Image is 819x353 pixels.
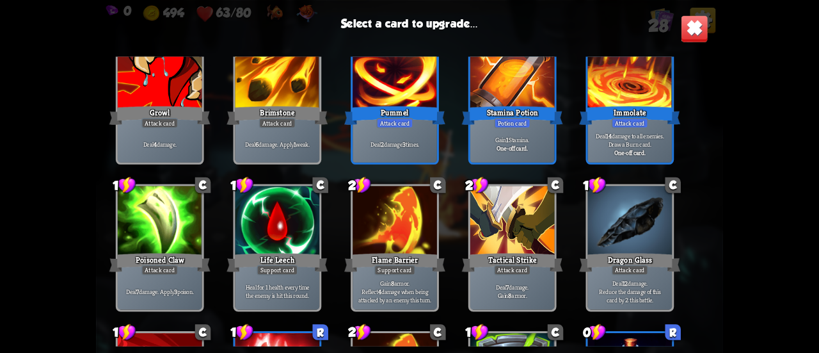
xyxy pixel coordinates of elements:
[355,140,435,148] p: Deal damage times.
[312,324,328,340] div: R
[508,291,511,299] b: 8
[402,140,406,148] b: 3
[472,283,552,299] p: Deal damage. Gain armor.
[612,118,648,128] div: Attack card
[230,323,254,341] div: 1
[348,176,372,194] div: 2
[681,15,708,42] img: Close_Button.png
[583,323,607,341] div: 0
[259,118,296,128] div: Attack card
[506,136,508,144] b: 1
[472,136,552,144] p: Gain Stamina.
[497,144,528,152] b: One-off card.
[141,118,178,128] div: Attack card
[590,279,670,304] p: Deal damage. Reduce the damage of this card by 2 this battle.
[237,140,317,148] p: Deal damage. Apply weak.
[355,279,435,304] p: Gain armor. Reflect damage when being attacked by an enemy this turn.
[341,17,479,30] h3: Select a card to upgrade...
[312,177,328,192] div: C
[430,177,445,192] div: C
[462,104,563,126] div: Stamina Potion
[237,283,317,299] p: Heal for 1 health every time the enemy is hit this round.
[174,287,177,295] b: 3
[136,287,139,295] b: 7
[109,251,211,274] div: Poisoned Claw
[113,323,136,341] div: 1
[665,177,680,192] div: C
[378,287,381,295] b: 4
[623,279,628,287] b: 12
[430,324,445,340] div: C
[113,176,136,194] div: 1
[348,323,372,341] div: 2
[109,104,211,126] div: Growl
[195,177,211,192] div: C
[141,265,178,275] div: Attack card
[195,324,211,340] div: C
[120,287,200,295] p: Deal damage. Apply poison.
[294,140,296,148] b: 1
[579,104,680,126] div: Immolate
[465,323,489,341] div: 1
[494,265,530,275] div: Attack card
[344,104,445,126] div: Pummel
[583,176,607,194] div: 1
[227,104,328,126] div: Brimstone
[548,177,563,192] div: C
[606,131,611,140] b: 14
[120,140,200,148] p: Deal damage.
[494,118,530,128] div: Potion card
[665,324,680,340] div: R
[381,140,384,148] b: 2
[257,265,298,275] div: Support card
[465,176,489,194] div: 2
[344,251,445,274] div: Flame Barrier
[154,140,157,148] b: 4
[230,176,254,194] div: 1
[255,140,258,148] b: 6
[590,131,670,148] p: Deal damage to all enemies. Draw a Burn card.
[612,265,648,275] div: Attack card
[374,265,415,275] div: Support card
[506,283,509,291] b: 7
[376,118,413,128] div: Attack card
[548,324,563,340] div: C
[579,251,680,274] div: Dragon Glass
[227,251,328,274] div: Life Leech
[391,279,394,287] b: 8
[614,148,646,156] b: One-off card.
[462,251,563,274] div: Tactical Strike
